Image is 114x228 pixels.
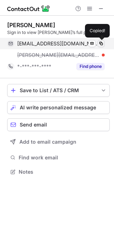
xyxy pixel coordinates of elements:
[20,88,97,93] div: Save to List / ATS / CRM
[17,52,99,58] span: [PERSON_NAME][EMAIL_ADDRESS][DOMAIN_NAME]
[19,139,76,145] span: Add to email campaign
[7,29,110,36] div: Sign in to view [PERSON_NAME]’s full profile
[7,4,50,13] img: ContactOut v5.3.10
[7,135,110,148] button: Add to email campaign
[20,105,96,110] span: AI write personalized message
[7,101,110,114] button: AI write personalized message
[20,122,47,128] span: Send email
[19,169,107,175] span: Notes
[17,40,99,47] span: [EMAIL_ADDRESS][DOMAIN_NAME]
[7,167,110,177] button: Notes
[7,118,110,131] button: Send email
[76,63,105,70] button: Reveal Button
[7,84,110,97] button: save-profile-one-click
[7,153,110,163] button: Find work email
[7,21,55,29] div: [PERSON_NAME]
[19,154,107,161] span: Find work email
